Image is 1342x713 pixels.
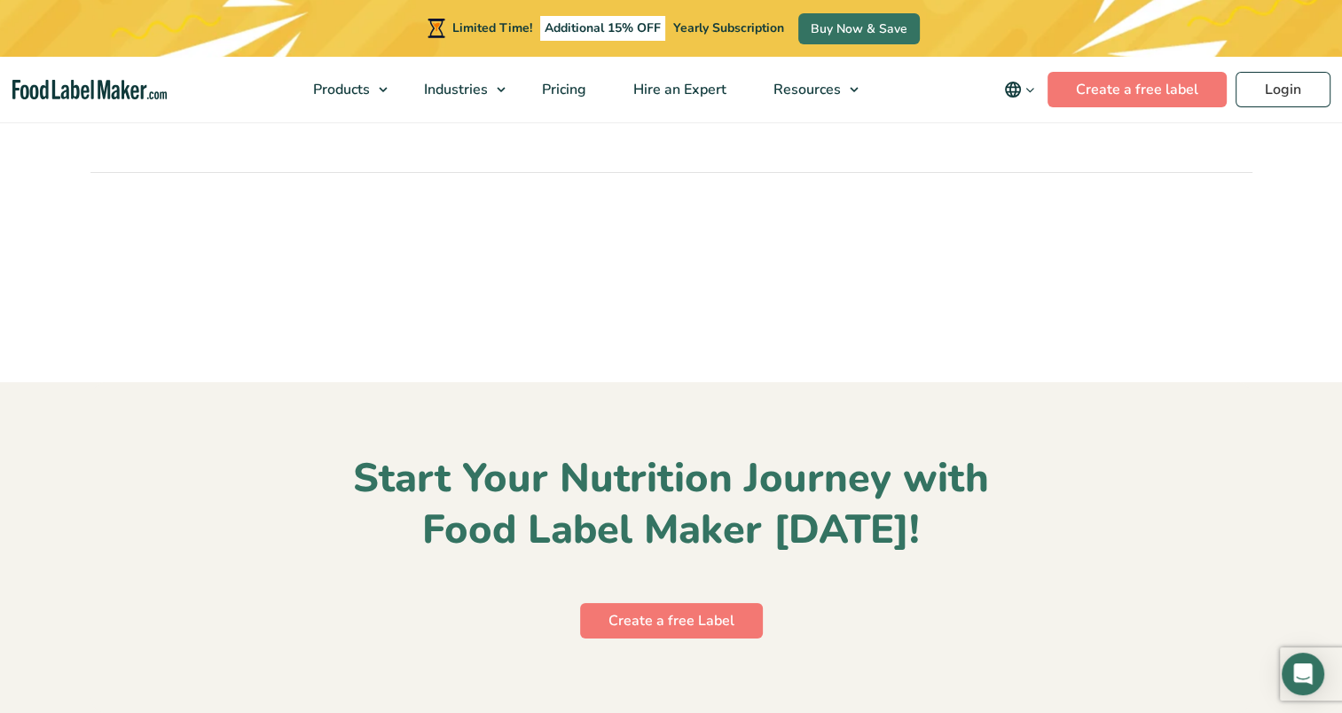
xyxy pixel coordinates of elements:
span: Hire an Expert [628,80,728,99]
h3: Start Your Nutrition Journey with Food Label Maker [DATE]! [119,453,1224,557]
a: Products [290,57,396,122]
span: Pricing [537,80,588,99]
a: Pricing [519,57,606,122]
a: Create a free Label [580,603,763,639]
span: Additional 15% OFF [540,16,665,41]
span: Industries [419,80,490,99]
a: Buy Now & Save [798,13,920,44]
a: 05 What is the difference between a nutrition facts label and a food label? [90,72,1252,133]
a: Industries [401,57,514,122]
a: Resources [750,57,867,122]
a: Create a free label [1048,72,1227,107]
span: Yearly Subscription [673,20,784,36]
span: Limited Time! [452,20,532,36]
span: Products [308,80,372,99]
a: Hire an Expert [610,57,746,122]
div: Open Intercom Messenger [1282,653,1324,695]
span: Resources [768,80,843,99]
a: Login [1236,72,1330,107]
div: What is the difference between a nutrition facts label and a food label? [90,96,1252,133]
